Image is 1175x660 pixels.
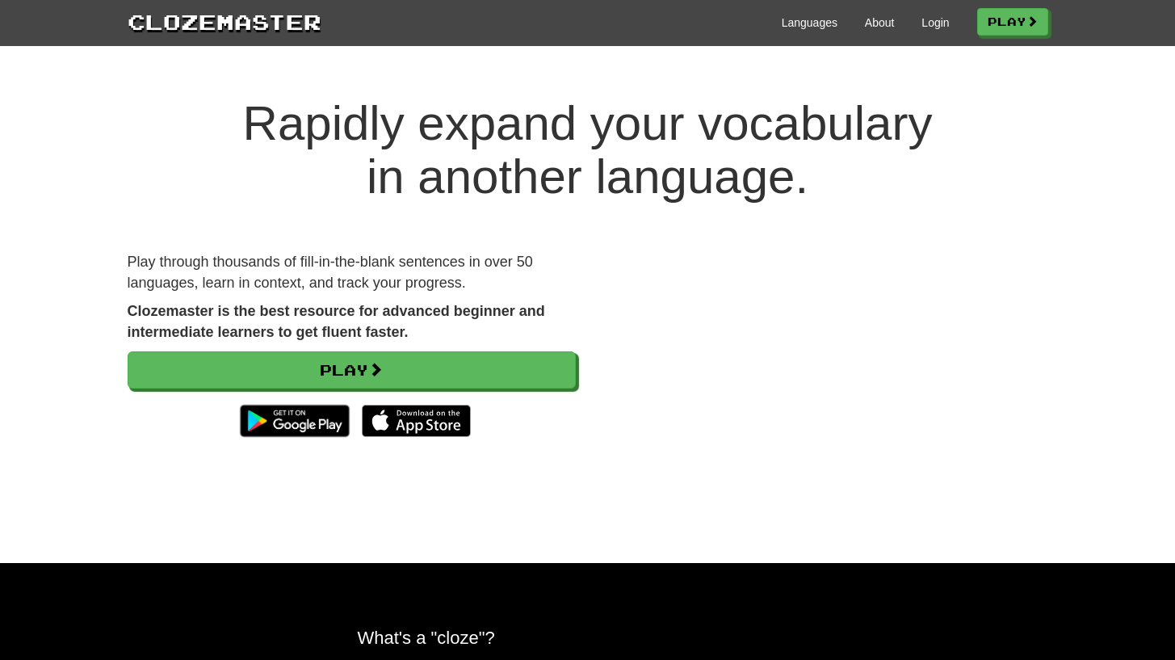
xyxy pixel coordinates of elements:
[865,15,895,31] a: About
[782,15,837,31] a: Languages
[128,6,321,36] a: Clozemaster
[232,397,357,445] img: Get it on Google Play
[128,252,576,293] p: Play through thousands of fill-in-the-blank sentences in over 50 languages, learn in context, and...
[128,351,576,389] a: Play
[128,303,545,340] strong: Clozemaster is the best resource for advanced beginner and intermediate learners to get fluent fa...
[977,8,1048,36] a: Play
[921,15,949,31] a: Login
[362,405,471,437] img: Download_on_the_App_Store_Badge_US-UK_135x40-25178aeef6eb6b83b96f5f2d004eda3bffbb37122de64afbaef7...
[358,628,818,648] h2: What's a "cloze"?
